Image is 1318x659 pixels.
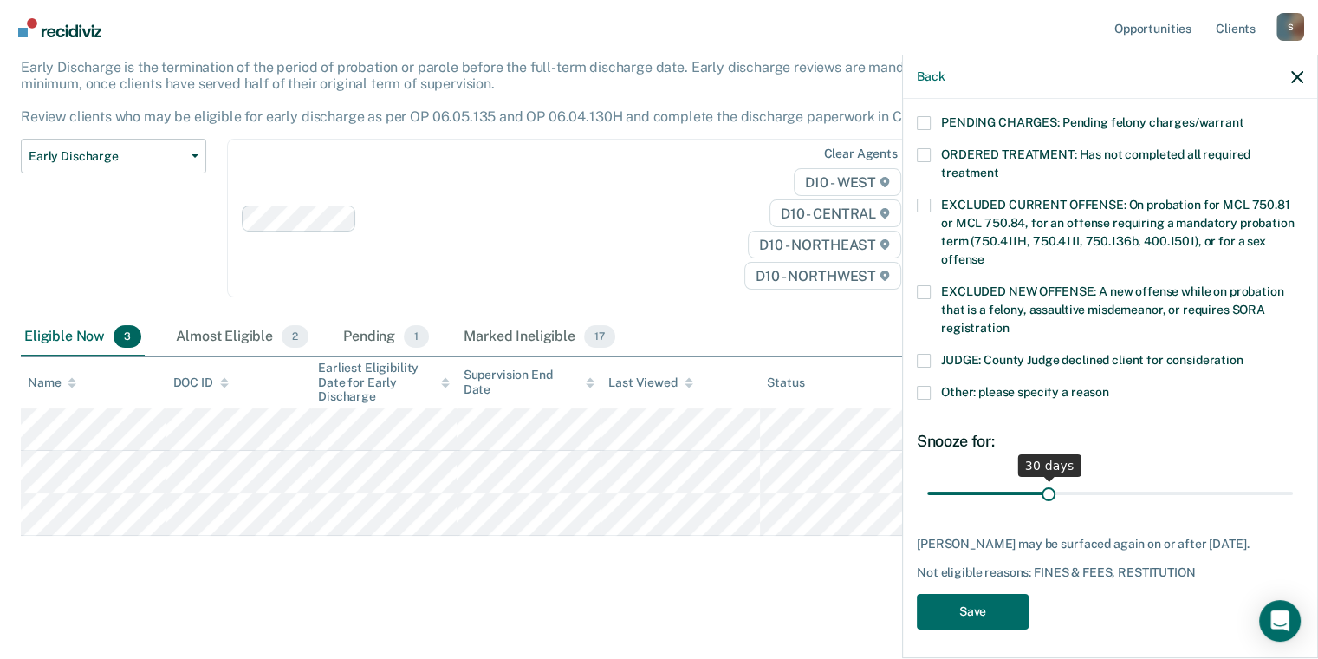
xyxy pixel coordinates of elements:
[1276,13,1304,41] button: Profile dropdown button
[917,432,1303,451] div: Snooze for:
[28,375,76,390] div: Name
[917,594,1029,630] button: Save
[318,361,450,404] div: Earliest Eligibility Date for Early Discharge
[769,199,901,227] span: D10 - CENTRAL
[941,284,1283,335] span: EXCLUDED NEW OFFENSE: A new offense while on probation that is a felony, assaultive misdemeanor, ...
[172,318,312,356] div: Almost Eligible
[941,115,1243,129] span: PENDING CHARGES: Pending felony charges/warrant
[460,318,618,356] div: Marked Ineligible
[608,375,692,390] div: Last Viewed
[941,147,1250,179] span: ORDERED TREATMENT: Has not completed all required treatment
[941,353,1243,367] span: JUDGE: County Judge declined client for consideration
[941,198,1294,266] span: EXCLUDED CURRENT OFFENSE: On probation for MCL 750.81 or MCL 750.84, for an offense requiring a m...
[1018,454,1081,477] div: 30 days
[917,565,1303,580] div: Not eligible reasons: FINES & FEES, RESTITUTION
[404,325,429,348] span: 1
[340,318,432,356] div: Pending
[917,537,1303,551] div: [PERSON_NAME] may be surfaced again on or after [DATE].
[767,375,804,390] div: Status
[794,168,901,196] span: D10 - WEST
[18,18,101,37] img: Recidiviz
[1259,600,1301,642] div: Open Intercom Messenger
[584,325,615,348] span: 17
[744,262,900,290] span: D10 - NORTHWEST
[823,147,897,161] div: Clear agents
[1276,13,1304,41] div: S
[464,368,595,397] div: Supervision End Date
[21,59,952,126] p: Early Discharge is the termination of the period of probation or parole before the full-term disc...
[282,325,308,348] span: 2
[941,385,1109,399] span: Other: please specify a reason
[29,149,185,164] span: Early Discharge
[21,318,145,356] div: Eligible Now
[114,325,141,348] span: 3
[748,231,900,258] span: D10 - NORTHEAST
[173,375,229,390] div: DOC ID
[917,69,945,84] button: Back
